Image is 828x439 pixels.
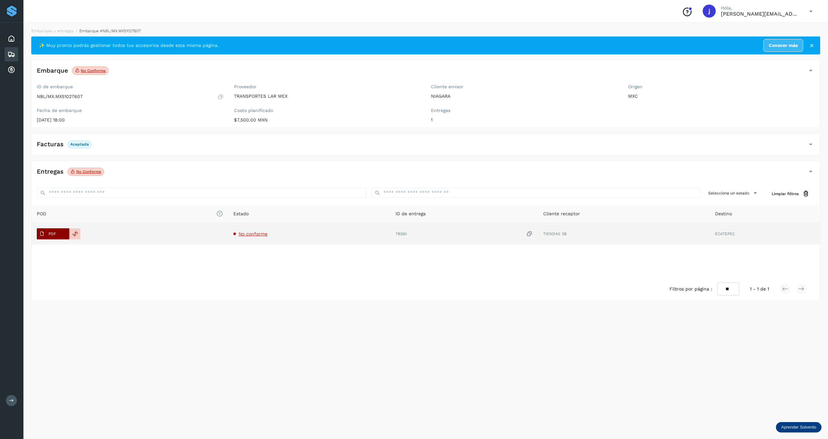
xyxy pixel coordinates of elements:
[37,210,223,217] span: POD
[234,108,421,113] label: Costo planificado
[233,210,249,217] span: Estado
[37,84,224,90] label: ID de embarque
[81,68,106,73] p: No conforme
[431,93,618,99] p: NIAGARA
[710,223,820,245] td: ECATEPEC
[431,84,618,90] label: Cliente emisor
[37,228,69,239] button: PDF
[70,142,89,147] p: Aceptada
[628,93,815,99] p: MXC
[39,42,219,49] span: ✨ Muy pronto podrás gestionar todos tus accesorios desde esta misma página.
[538,223,710,245] td: TIENDAS 3B
[37,94,83,99] p: NBL/MX.MX51027607
[37,67,68,75] h4: Embarque
[37,141,63,148] h4: Facturas
[772,191,799,197] span: Limpiar filtros
[721,5,799,11] p: Hola,
[706,188,761,198] button: Selecciona un estado
[395,231,533,237] div: 78260
[37,168,63,176] h4: Entregas
[234,93,421,99] p: TRANSPORTES LAR MEX
[763,39,803,52] a: Conocer más
[32,139,820,155] div: FacturasAceptada
[32,29,74,33] a: Embarques y entregas
[234,84,421,90] label: Proveedor
[37,117,224,123] p: [DATE] 18:00
[234,117,421,123] p: $7,500.00 MXN
[239,231,268,236] span: No conforme
[79,29,141,33] span: Embarque #NBL/MX.MX51027607
[715,210,732,217] span: Destino
[781,425,816,430] p: Aprender Solvento
[669,286,712,292] span: Filtros por página :
[766,188,815,200] button: Limpiar filtros
[37,108,224,113] label: Fecha de embarque
[48,232,56,236] p: PDF
[32,166,820,182] div: EntregasNo conforme
[5,47,18,62] div: Embarques
[776,422,821,432] div: Aprender Solvento
[395,210,426,217] span: ID de entrega
[543,210,580,217] span: Cliente receptor
[5,32,18,46] div: Inicio
[721,11,799,17] p: jose.garciag@larmex.com
[628,84,815,90] label: Origen
[76,169,101,174] p: No conforme
[32,65,820,81] div: EmbarqueNo conforme
[69,228,80,239] div: Reemplazar POD
[31,28,820,34] nav: breadcrumb
[431,108,618,113] label: Entregas
[5,63,18,77] div: Cuentas por cobrar
[750,286,769,292] span: 1 - 1 de 1
[431,117,618,123] p: 1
